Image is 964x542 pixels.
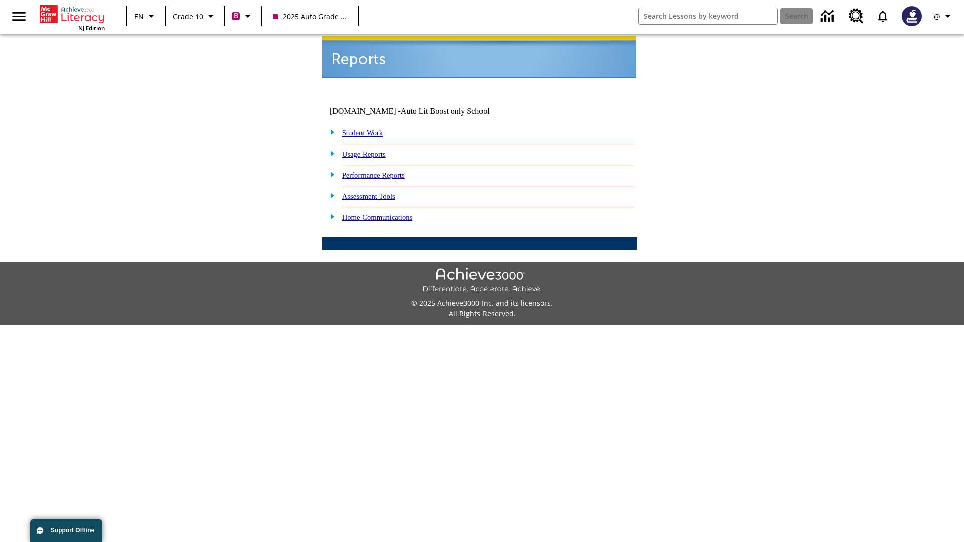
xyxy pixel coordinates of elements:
[325,170,335,179] img: plus.gif
[639,8,777,24] input: search field
[401,107,490,115] nobr: Auto Lit Boost only School
[870,3,896,29] a: Notifications
[78,24,105,32] span: NJ Edition
[934,11,940,22] span: @
[40,3,105,32] div: Home
[342,171,405,179] a: Performance Reports
[169,7,221,25] button: Grade: Grade 10, Select a grade
[30,519,102,542] button: Support Offline
[928,7,960,25] button: Profile/Settings
[342,213,413,221] a: Home Communications
[273,11,347,22] span: 2025 Auto Grade 10
[325,127,335,137] img: plus.gif
[134,11,144,22] span: EN
[4,2,34,31] button: Open side menu
[422,268,542,294] img: Achieve3000 Differentiate Accelerate Achieve
[325,191,335,200] img: plus.gif
[342,192,395,200] a: Assessment Tools
[173,11,203,22] span: Grade 10
[325,212,335,221] img: plus.gif
[896,3,928,29] button: Select a new avatar
[325,149,335,158] img: plus.gif
[815,3,842,30] a: Data Center
[130,7,162,25] button: Language: EN, Select a language
[342,129,383,137] a: Student Work
[234,10,238,22] span: B
[228,7,258,25] button: Boost Class color is violet red. Change class color
[342,150,386,158] a: Usage Reports
[902,6,922,26] img: Avatar
[51,527,94,534] span: Support Offline
[322,36,636,78] img: header
[330,107,515,116] td: [DOMAIN_NAME] -
[842,3,870,30] a: Resource Center, Will open in new tab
